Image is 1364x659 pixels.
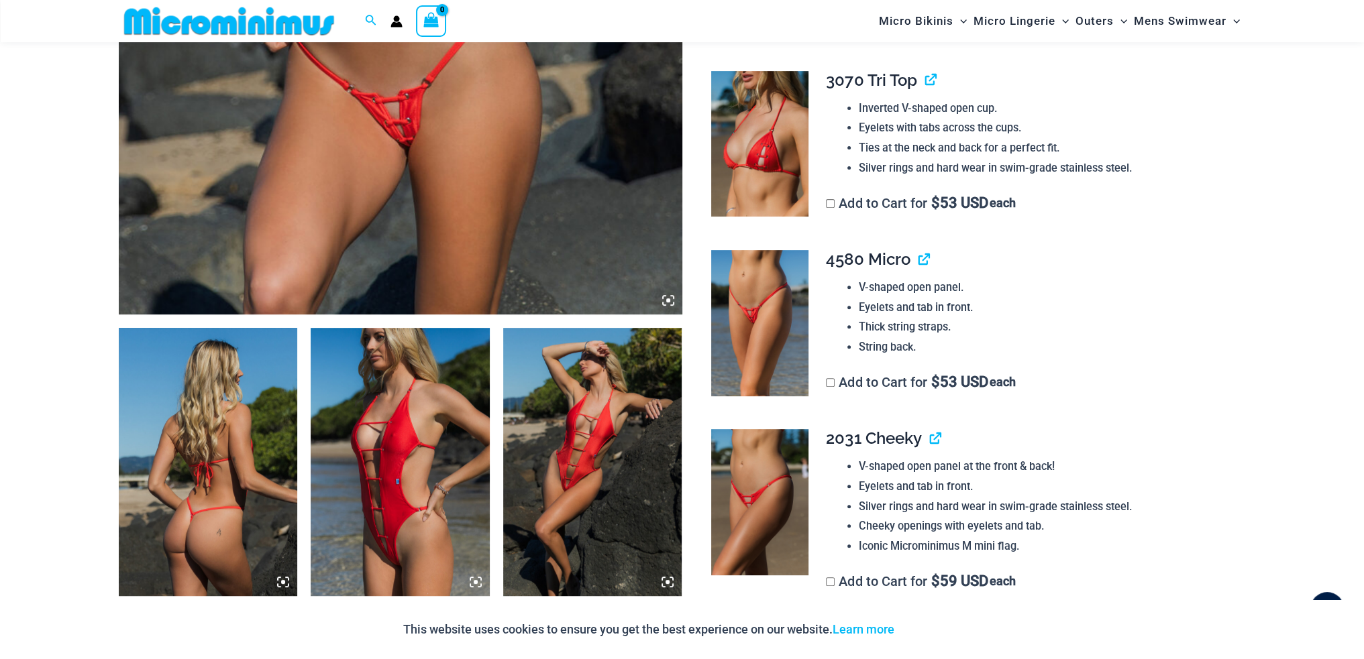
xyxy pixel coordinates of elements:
[904,613,961,646] button: Accept
[833,622,894,636] a: Learn more
[859,298,1235,318] li: Eyelets and tab in front.
[990,575,1016,588] span: each
[826,374,1016,390] label: Add to Cart for
[390,15,403,27] a: Account icon link
[931,573,940,589] span: $
[311,328,490,596] img: Link Tangello 8650 One Piece Monokini
[1055,4,1069,38] span: Menu Toggle
[1134,4,1226,38] span: Mens Swimwear
[974,4,1055,38] span: Micro Lingerie
[859,99,1235,119] li: Inverted V-shaped open cup.
[970,4,1072,38] a: Micro LingerieMenu ToggleMenu Toggle
[859,138,1235,158] li: Ties at the neck and back for a perfect fit.
[931,196,988,210] span: 53 USD
[826,573,1016,589] label: Add to Cart for
[711,250,808,396] img: Link Tangello 4580 Micro
[990,196,1016,210] span: each
[859,477,1235,497] li: Eyelets and tab in front.
[365,13,377,29] a: Search icon link
[859,497,1235,517] li: Silver rings and hard wear in swim-grade stainless steel.
[859,158,1235,178] li: Silver rings and hard wear in swim-grade stainless steel.
[859,457,1235,477] li: V-shaped open panel at the front & back!
[876,4,970,38] a: Micro BikinisMenu ToggleMenu Toggle
[826,70,916,90] span: 3070 Tri Top
[826,195,1016,211] label: Add to Cart for
[874,2,1246,40] nav: Site Navigation
[403,619,894,640] p: This website uses cookies to ensure you get the best experience on our website.
[931,375,988,389] span: 53 USD
[416,5,447,36] a: View Shopping Cart, empty
[859,278,1235,298] li: V-shaped open panel.
[826,378,835,387] input: Add to Cart for$53 USD each
[826,428,921,448] span: 2031 Cheeky
[119,328,298,596] img: Link Tangello 8650 One Piece Monokini
[826,249,910,269] span: 4580 Micro
[826,577,835,586] input: Add to Cart for$59 USD each
[1226,4,1240,38] span: Menu Toggle
[859,317,1235,337] li: Thick string straps.
[931,194,940,211] span: $
[953,4,967,38] span: Menu Toggle
[931,373,940,390] span: $
[990,375,1016,389] span: each
[859,536,1235,556] li: Iconic Microminimus M mini flag.
[503,328,682,596] img: Link Tangello 8650 One Piece Monokini
[1072,4,1131,38] a: OutersMenu ToggleMenu Toggle
[859,516,1235,536] li: Cheeky openings with eyelets and tab.
[119,6,339,36] img: MM SHOP LOGO FLAT
[711,71,808,217] img: Link Tangello 3070 Tri Top
[711,429,808,575] img: Link Tangello 2031 Cheeky
[879,4,953,38] span: Micro Bikinis
[859,337,1235,357] li: String back.
[1076,4,1114,38] span: Outers
[826,199,835,208] input: Add to Cart for$53 USD each
[931,575,988,588] span: 59 USD
[1114,4,1127,38] span: Menu Toggle
[859,118,1235,138] li: Eyelets with tabs across the cups.
[1131,4,1243,38] a: Mens SwimwearMenu ToggleMenu Toggle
